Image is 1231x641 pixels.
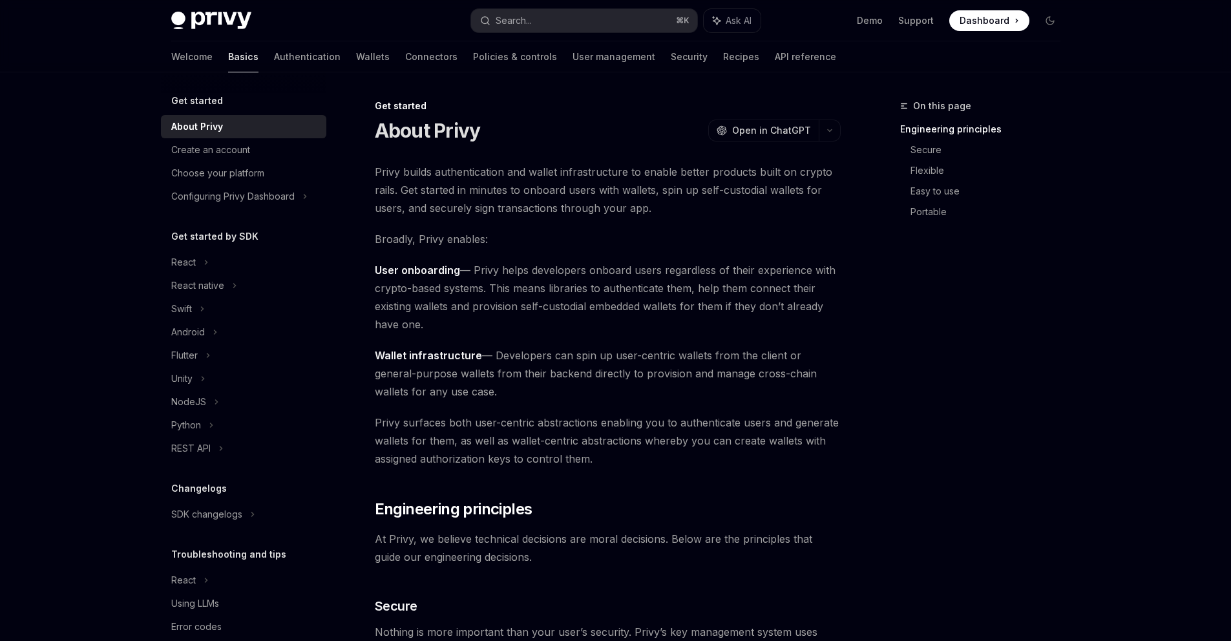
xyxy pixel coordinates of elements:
[171,278,224,293] div: React native
[473,41,557,72] a: Policies & controls
[375,499,532,520] span: Engineering principles
[704,9,761,32] button: Ask AI
[171,371,193,386] div: Unity
[375,119,481,142] h1: About Privy
[375,163,841,217] span: Privy builds authentication and wallet infrastructure to enable better products built on crypto r...
[171,189,295,204] div: Configuring Privy Dashboard
[171,441,211,456] div: REST API
[171,596,219,611] div: Using LLMs
[375,230,841,248] span: Broadly, Privy enables:
[171,481,227,496] h5: Changelogs
[161,615,326,638] a: Error codes
[171,93,223,109] h5: Get started
[171,507,242,522] div: SDK changelogs
[171,573,196,588] div: React
[949,10,1029,31] a: Dashboard
[171,229,258,244] h5: Get started by SDK
[1040,10,1060,31] button: Toggle dark mode
[375,530,841,566] span: At Privy, we believe technical decisions are moral decisions. Below are the principles that guide...
[732,124,811,137] span: Open in ChatGPT
[171,165,264,181] div: Choose your platform
[676,16,689,26] span: ⌘ K
[910,181,1071,202] a: Easy to use
[708,120,819,142] button: Open in ChatGPT
[228,41,258,72] a: Basics
[913,98,971,114] span: On this page
[775,41,836,72] a: API reference
[171,324,205,340] div: Android
[898,14,934,27] a: Support
[375,264,460,277] strong: User onboarding
[375,100,841,112] div: Get started
[171,142,250,158] div: Create an account
[960,14,1009,27] span: Dashboard
[171,394,206,410] div: NodeJS
[171,348,198,363] div: Flutter
[274,41,341,72] a: Authentication
[171,119,223,134] div: About Privy
[161,138,326,162] a: Create an account
[375,346,841,401] span: — Developers can spin up user-centric wallets from the client or general-purpose wallets from the...
[857,14,883,27] a: Demo
[161,115,326,138] a: About Privy
[171,417,201,433] div: Python
[375,414,841,468] span: Privy surfaces both user-centric abstractions enabling you to authenticate users and generate wal...
[671,41,708,72] a: Security
[375,349,482,362] strong: Wallet infrastructure
[900,119,1071,140] a: Engineering principles
[573,41,655,72] a: User management
[910,160,1071,181] a: Flexible
[405,41,458,72] a: Connectors
[171,255,196,270] div: React
[496,13,532,28] div: Search...
[171,12,251,30] img: dark logo
[375,597,417,615] span: Secure
[471,9,697,32] button: Search...⌘K
[171,301,192,317] div: Swift
[171,41,213,72] a: Welcome
[910,140,1071,160] a: Secure
[171,547,286,562] h5: Troubleshooting and tips
[910,202,1071,222] a: Portable
[161,162,326,185] a: Choose your platform
[161,592,326,615] a: Using LLMs
[356,41,390,72] a: Wallets
[375,261,841,333] span: — Privy helps developers onboard users regardless of their experience with crypto-based systems. ...
[171,619,222,635] div: Error codes
[723,41,759,72] a: Recipes
[726,14,752,27] span: Ask AI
